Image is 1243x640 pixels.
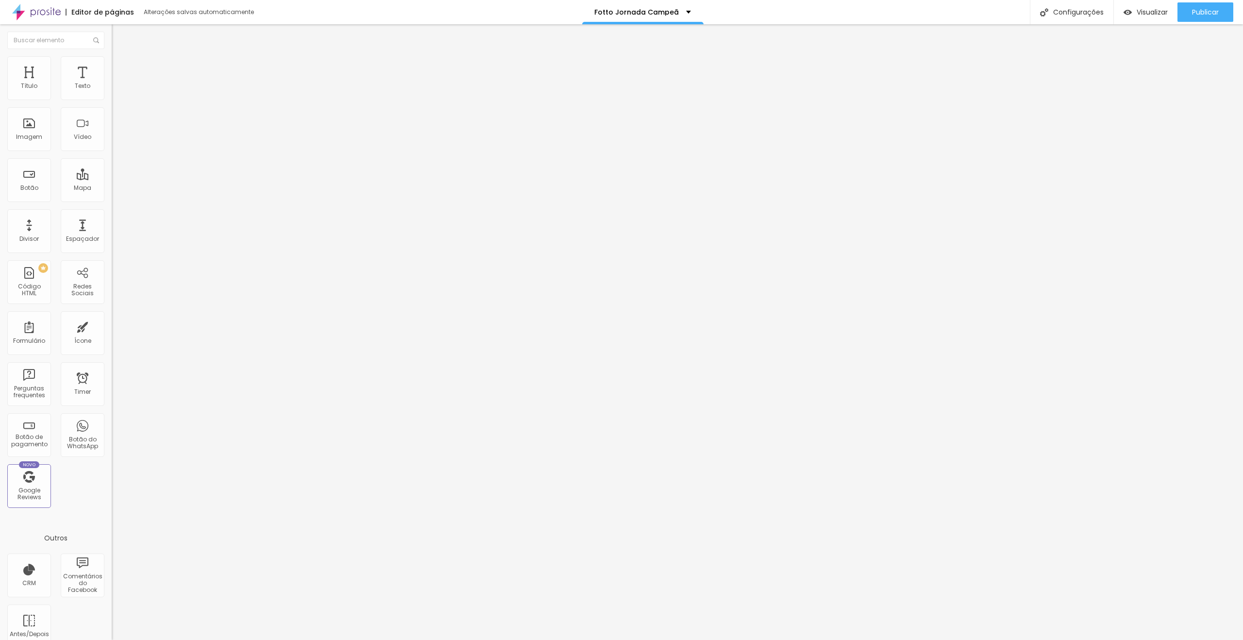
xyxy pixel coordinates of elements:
div: Novo [19,461,40,468]
div: Botão do WhatsApp [63,436,101,450]
div: Divisor [19,236,39,242]
span: Publicar [1192,8,1219,16]
div: Mapa [74,185,91,191]
span: Visualizar [1137,8,1168,16]
div: Formulário [13,337,45,344]
div: Google Reviews [10,487,48,501]
div: Ícone [74,337,91,344]
div: Código HTML [10,283,48,297]
div: Comentários do Facebook [63,573,101,594]
button: Visualizar [1114,2,1177,22]
div: Alterações salvas automaticamente [144,9,255,15]
div: Espaçador [66,236,99,242]
div: Redes Sociais [63,283,101,297]
img: view-1.svg [1124,8,1132,17]
div: Botão de pagamento [10,434,48,448]
div: Antes/Depois [10,631,48,638]
div: Título [21,83,37,89]
img: Icone [1040,8,1048,17]
img: Icone [93,37,99,43]
div: Texto [75,83,90,89]
div: Perguntas frequentes [10,385,48,399]
div: CRM [22,580,36,587]
p: Fotto Jornada Campeã [594,9,679,16]
input: Buscar elemento [7,32,104,49]
div: Vídeo [74,134,91,140]
div: Timer [74,388,91,395]
div: Imagem [16,134,42,140]
div: Botão [20,185,38,191]
button: Publicar [1177,2,1233,22]
iframe: Editor [112,24,1243,640]
div: Editor de páginas [66,9,134,16]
